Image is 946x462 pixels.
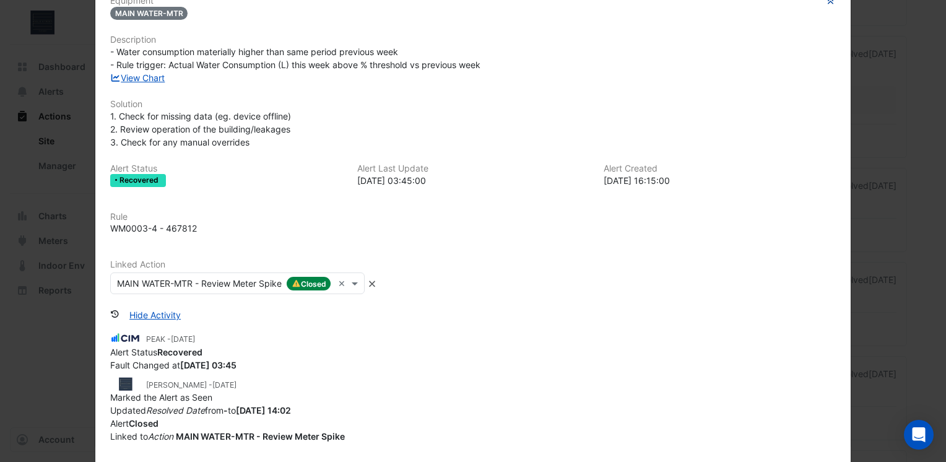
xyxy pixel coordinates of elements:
h6: Solution [110,99,836,110]
div: WM0003-4 - 467812 [110,222,197,235]
h6: Linked Action [110,259,836,270]
span: Marked the Alert as Seen [110,392,212,403]
span: Clear [338,277,349,290]
small: [PERSON_NAME] - [146,380,236,391]
span: Updated from to [110,405,291,416]
h6: Rule [110,212,836,222]
img: CIM [110,448,141,462]
span: Recovered [119,177,161,184]
em: Action [148,431,173,442]
span: Linked to [110,431,345,442]
span: Fault Changed at [110,360,236,370]
span: MAIN WATER-MTR [110,7,188,20]
div: [DATE] 03:45:00 [357,174,589,187]
small: PEAK - [146,334,195,345]
strong: MAIN WATER-MTR - Review Meter Spike [176,431,345,442]
span: 1. Check for missing data (eg. device offline) 2. Review operation of the building/leakages 3. Ch... [110,111,291,147]
img: CIM [110,331,141,345]
img: Eagle Street Partners [110,377,141,391]
a: View Chart [110,72,165,83]
div: [DATE] 16:15:00 [604,174,836,187]
strong: Recovered [157,347,202,357]
span: Alert Status [110,347,202,357]
span: - Water consumption materially higher than same period previous week - Rule trigger: Actual Water... [110,46,480,70]
strong: 2025-08-02 03:45:00 [180,360,236,370]
strong: Closed [129,418,158,429]
h6: Alert Status [110,163,342,174]
div: Open Intercom Messenger [904,420,934,450]
h6: Description [110,35,836,45]
h6: Alert Created [604,163,836,174]
span: 2025-08-02 04:41:50 [171,334,195,344]
strong: 2025-07-28 14:02:21 [236,405,291,416]
button: Hide Activity [121,304,189,326]
strong: - [223,405,228,416]
em: Resolved Date [146,405,205,416]
span: 2025-07-28 14:02:22 [212,380,236,390]
h6: Alert Last Update [357,163,589,174]
span: Alert [110,418,158,429]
